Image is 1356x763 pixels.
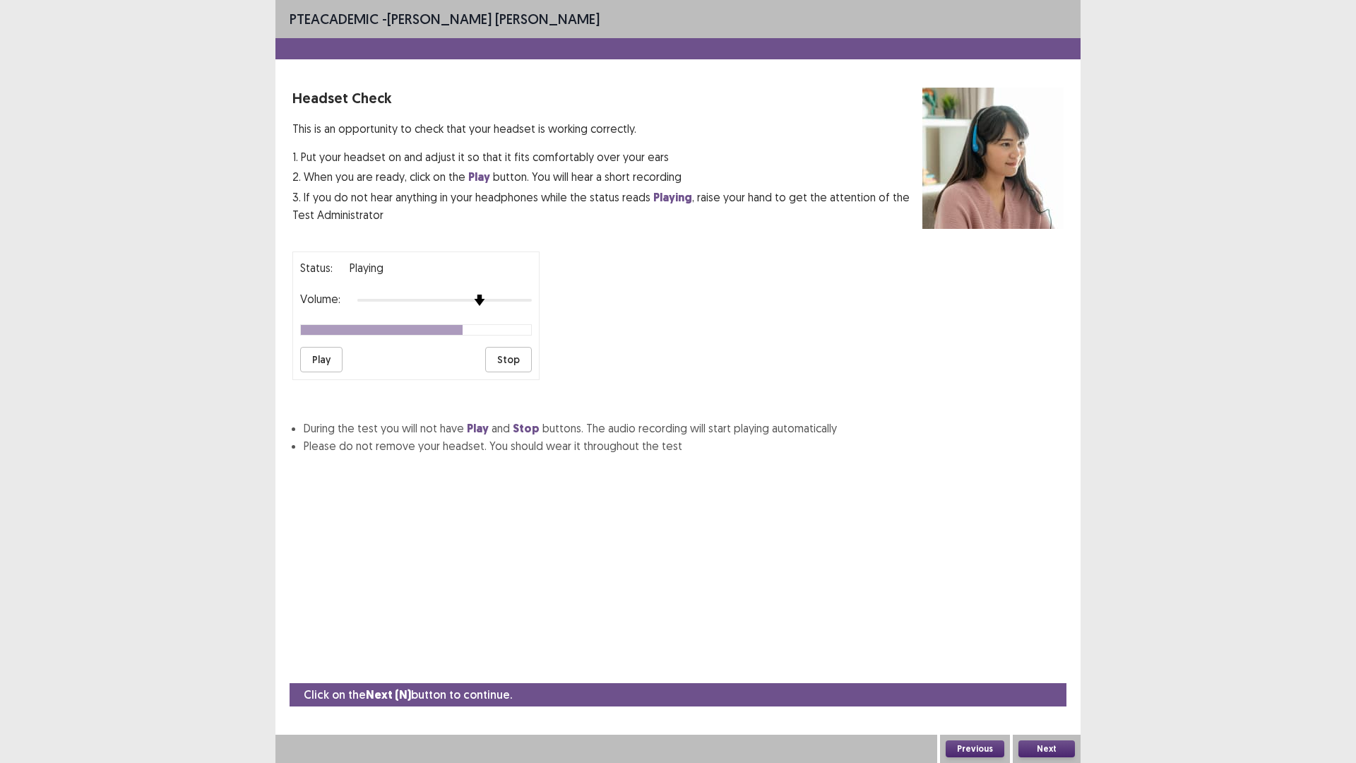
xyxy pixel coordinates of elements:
p: Click on the button to continue. [304,686,512,704]
p: 2. When you are ready, click on the button. You will hear a short recording [292,168,922,186]
button: Play [300,347,343,372]
li: Please do not remove your headset. You should wear it throughout the test [304,437,1064,454]
p: 1. Put your headset on and adjust it so that it fits comfortably over your ears [292,148,922,165]
li: During the test you will not have and buttons. The audio recording will start playing automatically [304,420,1064,437]
p: playing [350,259,383,276]
button: Previous [946,740,1004,757]
span: PTE academic [290,10,379,28]
strong: Stop [513,421,540,436]
strong: Playing [653,190,692,205]
p: Status: [300,259,333,276]
img: headset test [922,88,1064,229]
p: Headset Check [292,88,922,109]
strong: Play [467,421,489,436]
p: Volume: [300,290,340,307]
strong: Next (N) [366,687,411,702]
strong: Play [468,170,490,184]
p: - [PERSON_NAME] [PERSON_NAME] [290,8,600,30]
button: Stop [485,347,532,372]
img: arrow-thumb [474,295,485,306]
p: 3. If you do not hear anything in your headphones while the status reads , raise your hand to get... [292,189,922,223]
button: Next [1018,740,1075,757]
p: This is an opportunity to check that your headset is working correctly. [292,120,922,137]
